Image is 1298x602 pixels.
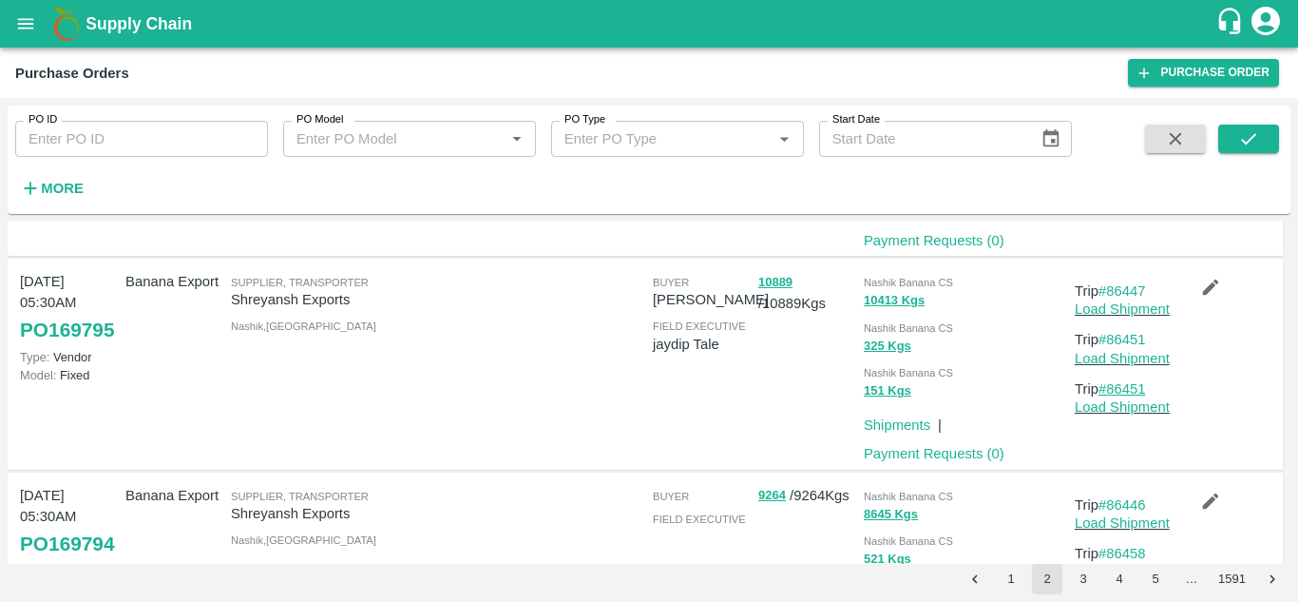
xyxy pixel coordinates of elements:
span: Nashik Banana CS [864,277,953,288]
button: 151 Kgs [864,380,911,402]
span: Nashik Banana CS [864,322,953,334]
span: Type: [20,350,49,364]
div: | [930,407,942,436]
span: buyer [653,277,689,288]
span: Supplier, Transporter [231,277,369,288]
button: 521 Kgs [864,549,911,571]
button: More [15,172,88,204]
span: field executive [653,514,746,525]
span: Nashik , [GEOGRAPHIC_DATA] [231,320,376,332]
a: Load Shipment [1075,399,1170,415]
div: Purchase Orders [15,61,129,86]
p: Banana Export [125,485,223,506]
span: Model: [20,368,56,382]
button: 8645 Kgs [864,504,918,526]
p: / 9264 Kgs [758,485,856,507]
button: Open [772,126,796,151]
a: #86458 [1098,546,1146,561]
span: Nashik Banana CS [864,535,953,547]
p: Vendor [20,562,118,580]
label: PO Model [296,112,344,127]
span: buyer [653,491,689,502]
button: Go to page 5 [1140,564,1171,594]
input: Enter PO ID [15,121,268,157]
p: jaydip Tale [653,334,751,355]
p: [DATE] 05:30AM [20,271,118,314]
p: Banana Export [125,271,223,292]
p: Fixed [20,366,118,384]
a: Shipments [864,418,930,433]
button: Go to page 1591 [1212,564,1251,594]
button: Go to page 3 [1068,564,1098,594]
p: Shreyansh Exports [231,503,434,524]
button: 10413 Kgs [864,290,925,312]
p: Vendor [20,348,118,366]
a: #86451 [1098,381,1146,397]
button: Go to page 1 [996,564,1026,594]
button: Go to previous page [960,564,990,594]
a: Load Shipment [1075,301,1170,317]
p: Shreyansh Exports [231,289,434,310]
p: / 10889 Kgs [758,271,856,315]
span: Nashik Banana CS [864,491,953,502]
button: 9264 [758,485,786,507]
button: page 2 [1032,564,1062,594]
input: Enter PO Type [557,126,767,151]
button: 10889 [758,272,792,294]
a: Purchase Order [1128,59,1279,87]
input: Enter PO Model [289,126,499,151]
button: Go to page 4 [1104,564,1135,594]
a: Payment Requests (0) [864,446,1004,461]
div: account of current user [1249,4,1283,44]
span: field executive [653,320,746,332]
span: Supplier, Transporter [231,491,369,502]
strong: More [41,181,84,196]
a: Supply Chain [86,10,1215,37]
span: Nashik , [GEOGRAPHIC_DATA] [231,534,376,546]
button: Go to next page [1257,564,1288,594]
a: Load Shipment [1075,351,1170,366]
label: Start Date [832,112,880,127]
div: … [1176,571,1207,589]
p: Trip [1075,495,1173,515]
a: #86446 [1098,497,1146,513]
label: PO Type [564,112,605,127]
p: Trip [1075,543,1173,564]
button: open drawer [4,2,48,46]
p: [DATE] 05:30AM [20,485,118,528]
a: #86447 [1098,283,1146,299]
p: [PERSON_NAME] [653,289,769,310]
img: logo [48,5,86,43]
a: #86451 [1098,332,1146,347]
nav: pagination navigation [957,564,1290,594]
b: Supply Chain [86,14,192,33]
p: Trip [1075,329,1173,350]
a: Payment Requests (0) [864,233,1004,248]
a: Load Shipment [1075,515,1170,531]
p: Trip [1075,281,1173,301]
button: Choose date [1033,121,1069,157]
input: Start Date [819,121,1026,157]
button: Open [505,126,529,151]
div: customer-support [1215,7,1249,41]
a: PO169795 [20,313,114,347]
a: PO169794 [20,527,114,561]
button: 325 Kgs [864,336,911,358]
span: Nashik Banana CS [864,367,953,379]
p: Trip [1075,379,1173,399]
label: PO ID [29,112,57,127]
